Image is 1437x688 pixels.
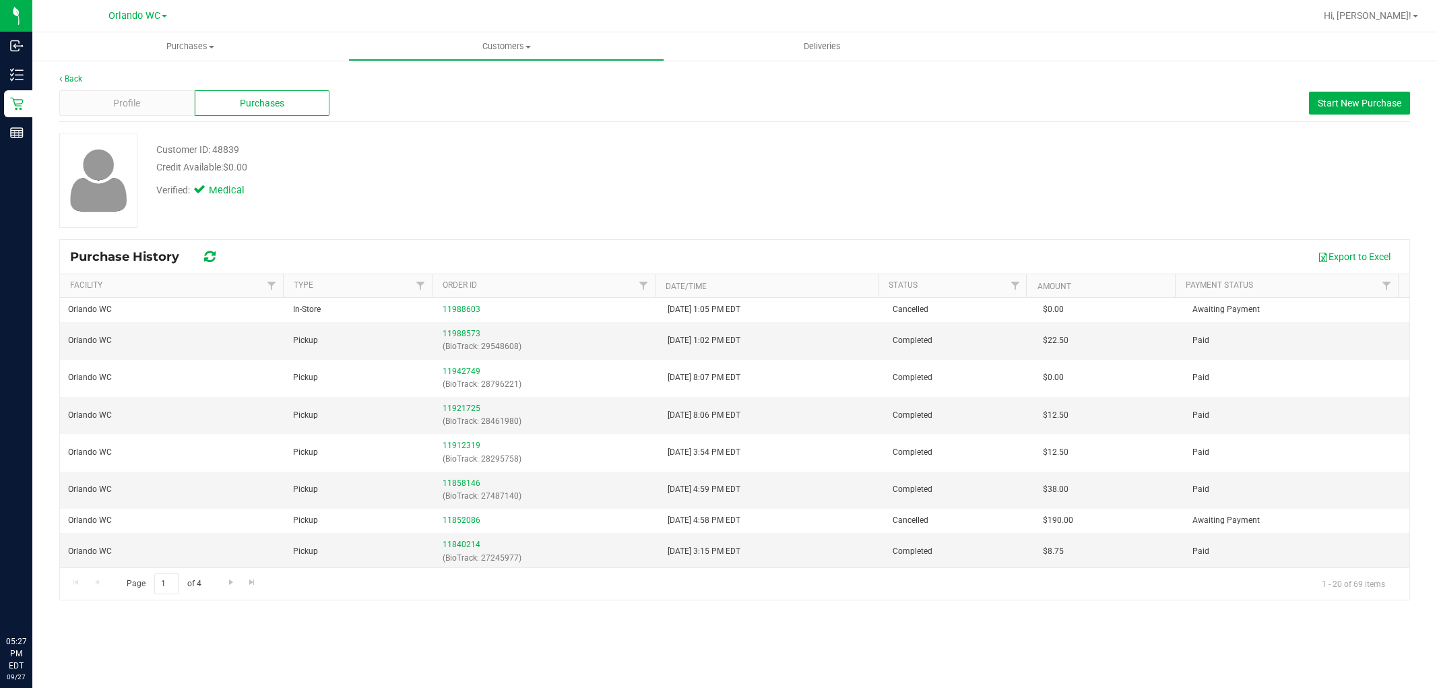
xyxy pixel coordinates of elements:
[68,483,112,496] span: Orlando WC
[893,545,932,558] span: Completed
[68,545,112,558] span: Orlando WC
[294,280,313,290] a: Type
[1043,446,1068,459] span: $12.50
[1309,92,1410,115] button: Start New Purchase
[443,515,480,525] a: 11852086
[293,409,318,422] span: Pickup
[666,282,707,291] a: Date/Time
[10,126,24,139] inline-svg: Reports
[893,409,932,422] span: Completed
[156,143,239,157] div: Customer ID: 48839
[443,478,480,488] a: 11858146
[70,249,193,264] span: Purchase History
[6,635,26,672] p: 05:27 PM EDT
[668,303,740,316] span: [DATE] 1:05 PM EDT
[68,446,112,459] span: Orlando WC
[443,490,651,503] p: (BioTrack: 27487140)
[633,274,655,297] a: Filter
[443,305,480,314] a: 11988603
[668,371,740,384] span: [DATE] 8:07 PM EDT
[115,573,212,594] span: Page of 4
[1311,573,1396,594] span: 1 - 20 of 69 items
[443,404,480,413] a: 11921725
[1192,303,1260,316] span: Awaiting Payment
[410,274,432,297] a: Filter
[293,545,318,558] span: Pickup
[1186,280,1253,290] a: Payment Status
[348,32,664,61] a: Customers
[1192,446,1209,459] span: Paid
[443,415,651,428] p: (BioTrack: 28461980)
[293,514,318,527] span: Pickup
[40,578,56,594] iframe: Resource center unread badge
[108,10,160,22] span: Orlando WC
[240,96,284,111] span: Purchases
[243,573,262,592] a: Go to the last page
[293,483,318,496] span: Pickup
[1043,334,1068,347] span: $22.50
[209,183,263,198] span: Medical
[154,573,179,594] input: 1
[59,74,82,84] a: Back
[1192,409,1209,422] span: Paid
[443,367,480,376] a: 11942749
[893,483,932,496] span: Completed
[443,441,480,450] a: 11912319
[1324,10,1411,21] span: Hi, [PERSON_NAME]!
[1043,483,1068,496] span: $38.00
[1192,483,1209,496] span: Paid
[10,68,24,82] inline-svg: Inventory
[443,552,651,565] p: (BioTrack: 27245977)
[668,545,740,558] span: [DATE] 3:15 PM EDT
[786,40,859,53] span: Deliveries
[1004,274,1026,297] a: Filter
[1043,303,1064,316] span: $0.00
[1037,282,1071,291] a: Amount
[293,446,318,459] span: Pickup
[1043,545,1064,558] span: $8.75
[68,371,112,384] span: Orlando WC
[668,446,740,459] span: [DATE] 3:54 PM EDT
[63,146,134,215] img: user-icon.png
[223,162,247,173] span: $0.00
[113,96,140,111] span: Profile
[893,303,928,316] span: Cancelled
[1192,514,1260,527] span: Awaiting Payment
[1376,274,1398,297] a: Filter
[68,514,112,527] span: Orlando WC
[293,371,318,384] span: Pickup
[349,40,664,53] span: Customers
[32,40,348,53] span: Purchases
[893,514,928,527] span: Cancelled
[32,32,348,61] a: Purchases
[664,32,980,61] a: Deliveries
[1309,245,1399,268] button: Export to Excel
[668,334,740,347] span: [DATE] 1:02 PM EDT
[68,334,112,347] span: Orlando WC
[10,39,24,53] inline-svg: Inbound
[1192,371,1209,384] span: Paid
[1043,409,1068,422] span: $12.50
[893,446,932,459] span: Completed
[443,340,651,353] p: (BioTrack: 29548608)
[156,183,263,198] div: Verified:
[261,274,283,297] a: Filter
[221,573,241,592] a: Go to the next page
[889,280,918,290] a: Status
[1318,98,1401,108] span: Start New Purchase
[10,97,24,111] inline-svg: Retail
[443,329,480,338] a: 11988573
[68,409,112,422] span: Orlando WC
[443,378,651,391] p: (BioTrack: 28796221)
[70,280,102,290] a: Facility
[6,672,26,682] p: 09/27
[443,540,480,549] a: 11840214
[893,371,932,384] span: Completed
[668,409,740,422] span: [DATE] 8:06 PM EDT
[443,453,651,466] p: (BioTrack: 28295758)
[293,334,318,347] span: Pickup
[293,303,321,316] span: In-Store
[156,160,822,175] div: Credit Available:
[1192,334,1209,347] span: Paid
[1043,514,1073,527] span: $190.00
